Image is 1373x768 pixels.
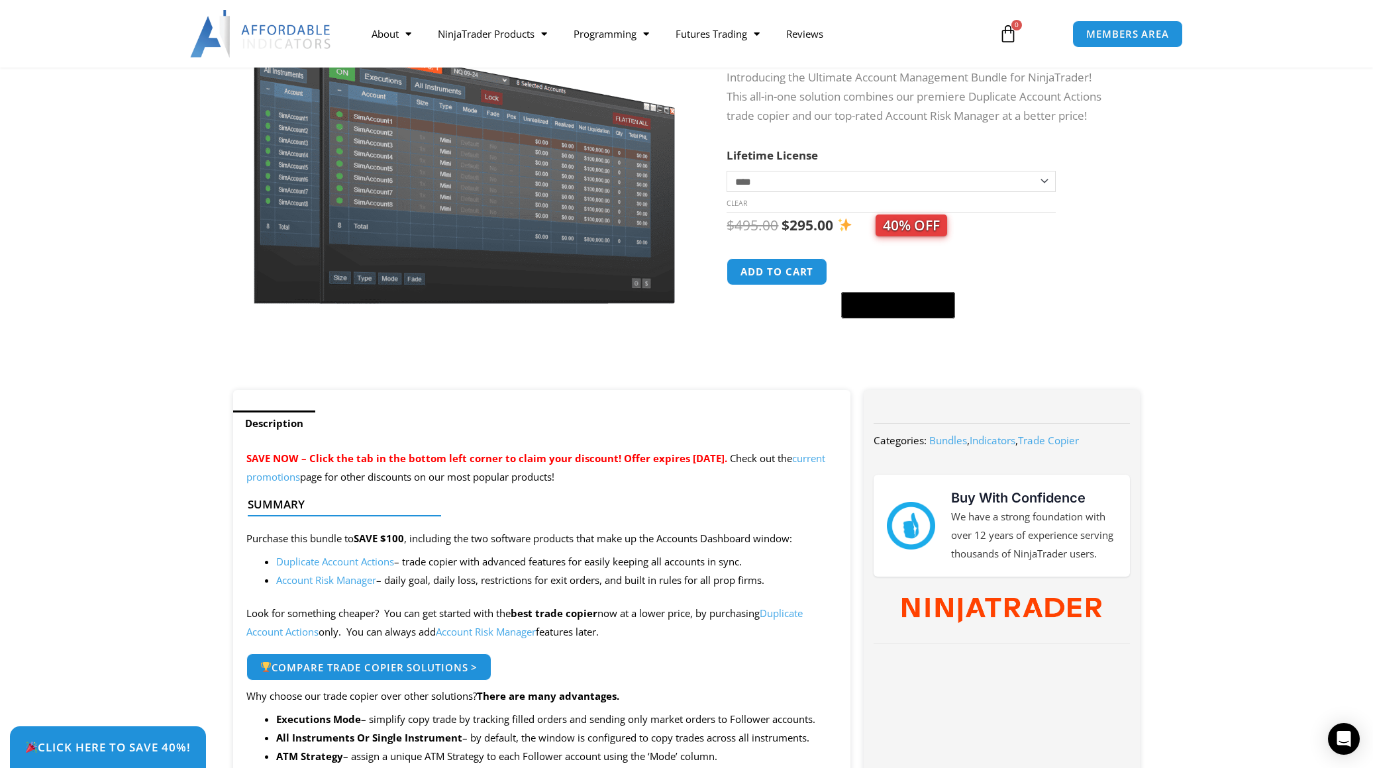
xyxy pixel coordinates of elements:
[951,508,1117,563] p: We have a strong foundation with over 12 years of experience serving thousands of NinjaTrader users.
[358,19,984,49] nav: Menu
[276,712,361,726] strong: Executions Mode
[477,689,619,702] strong: There are many advantages.
[1011,20,1022,30] span: 0
[190,10,332,58] img: LogoAI | Affordable Indicators – NinjaTrader
[782,216,789,234] span: $
[773,19,837,49] a: Reviews
[246,452,727,465] span: SAVE NOW – Click the tab in the bottom left corner to claim your discount! Offer expires [DATE].
[727,148,818,163] label: Lifetime License
[358,19,425,49] a: About
[246,604,838,642] p: Look for something cheaper? You can get started with the now at a lower price, by purchasing only...
[1018,434,1079,447] a: Trade Copier
[246,530,838,548] p: Purchase this bundle to , including the two software products that make up the Accounts Dashboard...
[782,216,833,234] bdi: 295.00
[727,199,747,208] a: Clear options
[1072,21,1183,48] a: MEMBERS AREA
[727,258,827,285] button: Add to cart
[276,553,838,571] li: – trade copier with advanced features for easily keeping all accounts in sync.
[929,434,967,447] a: Bundles
[902,598,1101,623] img: NinjaTrader Wordmark color RGB | Affordable Indicators – NinjaTrader
[276,573,376,587] a: Account Risk Manager
[841,292,955,318] button: Buy with GPay
[874,434,927,447] span: Categories:
[10,726,206,768] a: 🎉Click Here to save 40%!
[662,19,773,49] a: Futures Trading
[1086,29,1169,39] span: MEMBERS AREA
[1328,723,1360,755] div: Open Intercom Messenger
[246,450,838,487] p: Check out the page for other discounts on our most popular products!
[929,434,1079,447] span: , ,
[838,218,852,232] img: ✨
[261,662,271,672] img: 🏆
[276,571,838,590] li: – daily goal, daily loss, restrictions for exit orders, and built in rules for all prop firms.
[233,410,315,436] a: Description
[727,216,778,234] bdi: 495.00
[25,742,191,753] span: Click Here to save 40%!
[26,742,37,753] img: 🎉
[246,653,492,681] a: 🏆Compare Trade Copier Solutions >
[425,19,560,49] a: NinjaTrader Products
[560,19,662,49] a: Programming
[970,434,1015,447] a: Indicators
[727,68,1113,126] p: Introducing the Ultimate Account Management Bundle for NinjaTrader! This all-in-one solution comb...
[248,498,826,511] h4: Summary
[727,326,1113,338] iframe: PayPal Message 1
[436,625,536,638] a: Account Risk Manager
[876,215,947,236] span: 40% OFF
[951,488,1117,508] h3: Buy With Confidence
[727,216,735,234] span: $
[839,256,958,288] iframe: Secure express checkout frame
[511,606,597,620] strong: best trade copier
[979,15,1037,53] a: 0
[354,532,404,545] strong: SAVE $100
[276,710,838,729] li: – simplify copy trade by tracking filled orders and sending only market orders to Follower accounts.
[260,662,478,673] span: Compare Trade Copier Solutions >
[276,555,394,568] a: Duplicate Account Actions
[246,687,838,706] p: Why choose our trade copier over other solutions?
[887,502,935,550] img: mark thumbs good 43913 | Affordable Indicators – NinjaTrader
